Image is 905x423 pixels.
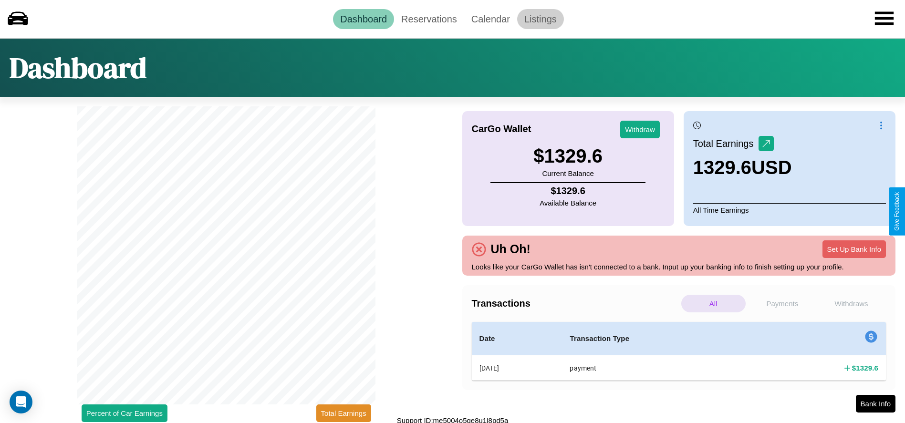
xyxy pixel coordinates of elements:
[693,135,759,152] p: Total Earnings
[822,240,886,258] button: Set Up Bank Info
[533,167,603,180] p: Current Balance
[472,260,886,273] p: Looks like your CarGo Wallet has isn't connected to a bank. Input up your banking info to finish ...
[620,121,660,138] button: Withdraw
[540,196,596,209] p: Available Balance
[819,295,884,312] p: Withdraws
[562,355,754,381] th: payment
[10,391,32,413] div: Open Intercom Messenger
[517,9,564,29] a: Listings
[570,333,747,344] h4: Transaction Type
[693,157,792,178] h3: 1329.6 USD
[333,9,394,29] a: Dashboard
[681,295,746,312] p: All
[693,203,886,217] p: All Time Earnings
[472,298,679,309] h4: Transactions
[852,363,878,373] h4: $ 1329.6
[472,355,562,381] th: [DATE]
[394,9,464,29] a: Reservations
[486,242,535,256] h4: Uh Oh!
[540,186,596,196] h4: $ 1329.6
[479,333,555,344] h4: Date
[856,395,895,413] button: Bank Info
[316,404,371,422] button: Total Earnings
[533,145,603,167] h3: $ 1329.6
[472,322,886,381] table: simple table
[464,9,517,29] a: Calendar
[750,295,815,312] p: Payments
[82,404,167,422] button: Percent of Car Earnings
[472,124,531,134] h4: CarGo Wallet
[894,192,900,231] div: Give Feedback
[10,48,146,87] h1: Dashboard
